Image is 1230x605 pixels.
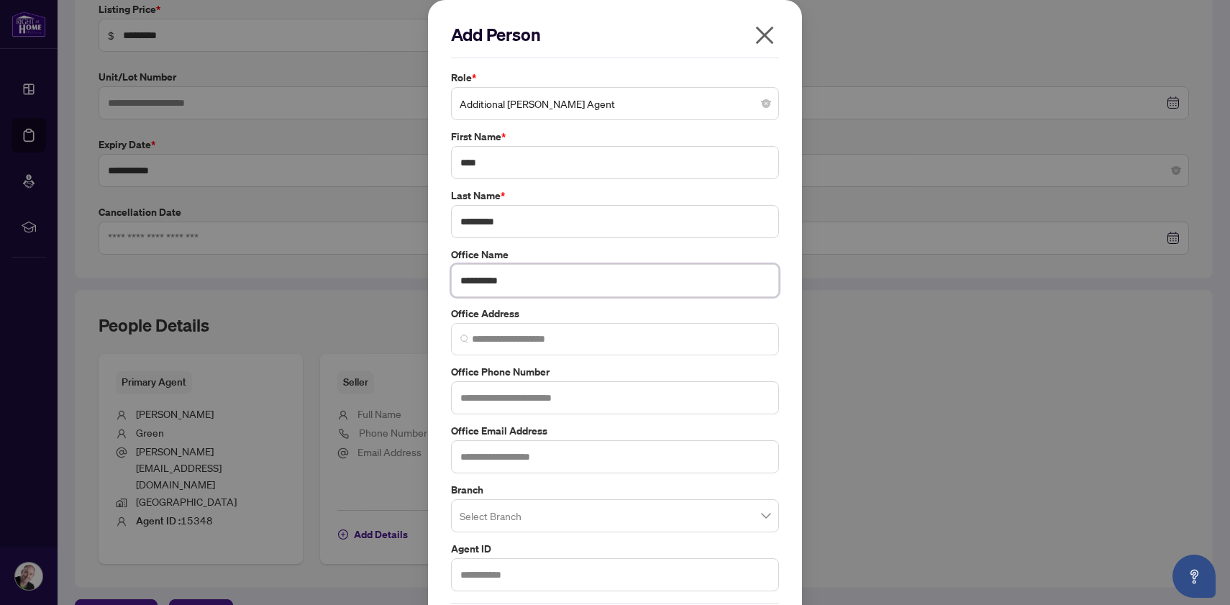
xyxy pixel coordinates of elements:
label: Role [451,70,779,86]
label: Agent ID [451,541,779,557]
span: close [753,24,776,47]
img: search_icon [460,335,469,343]
label: Office Name [451,247,779,263]
h2: Add Person [451,23,779,46]
button: Open asap [1172,555,1216,598]
label: Office Phone Number [451,364,779,380]
span: close-circle [762,99,770,108]
label: First Name [451,129,779,145]
label: Office Address [451,306,779,322]
label: Office Email Address [451,423,779,439]
span: Additional RAHR Agent [460,90,770,117]
label: Branch [451,482,779,498]
label: Last Name [451,188,779,204]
